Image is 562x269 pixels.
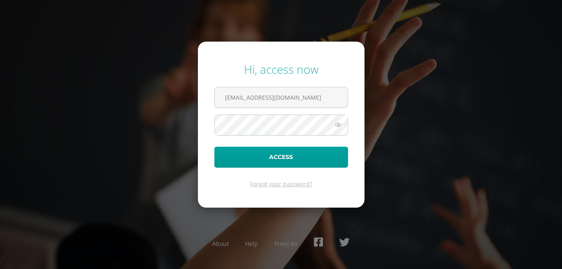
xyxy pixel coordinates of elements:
[212,240,229,248] a: About
[250,180,312,188] a: Forgot your password?
[215,87,348,108] input: Correo electrónico o usuario
[245,240,258,248] a: Help
[274,240,297,248] a: Press kit
[214,61,348,77] div: Hi, access now
[214,147,348,168] button: Access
